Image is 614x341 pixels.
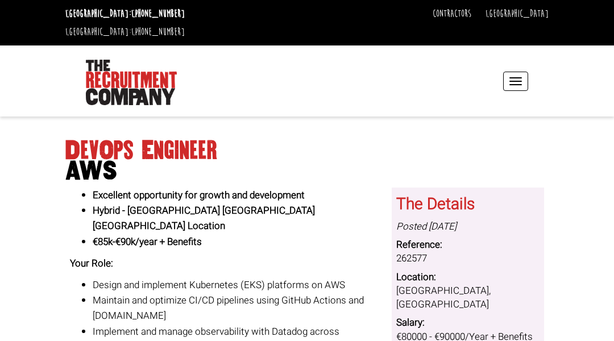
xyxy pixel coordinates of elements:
dd: 262577 [396,252,540,265]
a: [PHONE_NUMBER] [131,7,185,20]
dt: Location: [396,271,540,284]
li: [GEOGRAPHIC_DATA]: [63,23,188,41]
li: [GEOGRAPHIC_DATA]: [63,5,188,23]
dt: Reference: [396,238,540,252]
li: Maintain and optimize CI/CD pipelines using GitHub Actions and [DOMAIN_NAME] [93,293,384,323]
dt: Salary: [396,316,540,330]
i: Posted [DATE] [396,219,457,234]
strong: Your Role: [70,256,113,271]
a: [GEOGRAPHIC_DATA] [486,7,549,20]
strong: Excellent opportunity for growth and development [93,188,305,202]
img: The Recruitment Company [86,60,177,105]
span: AWS [65,161,549,181]
a: [PHONE_NUMBER] [131,26,185,38]
a: Contractors [433,7,471,20]
strong: Hybrid - [GEOGRAPHIC_DATA] [GEOGRAPHIC_DATA] [GEOGRAPHIC_DATA] Location [93,203,315,233]
strong: €85k-€90k/year + Benefits [93,235,202,249]
h1: DevOps Engineer [65,140,549,181]
dd: [GEOGRAPHIC_DATA], [GEOGRAPHIC_DATA] [396,284,540,312]
li: Design and implement Kubernetes (EKS) platforms on AWS [93,277,384,293]
h3: The Details [396,196,540,214]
